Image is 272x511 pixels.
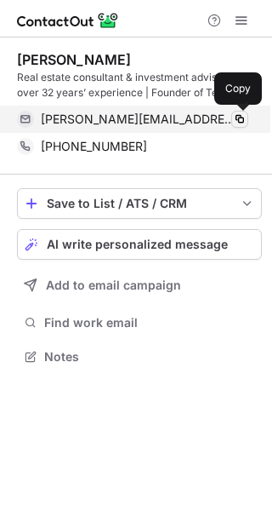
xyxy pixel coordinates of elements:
div: Save to List / ATS / CRM [47,197,232,210]
span: [PHONE_NUMBER] [41,139,147,154]
div: [PERSON_NAME] [17,51,131,68]
span: [PERSON_NAME][EMAIL_ADDRESS][DOMAIN_NAME] [41,112,235,127]
button: Notes [17,345,262,369]
span: Find work email [44,315,255,330]
button: save-profile-one-click [17,188,262,219]
div: Real estate consultant & investment advisor with over 32 years’ experience | Founder of Team Yous... [17,70,262,100]
button: AI write personalized message [17,229,262,260]
img: ContactOut v5.3.10 [17,10,119,31]
span: AI write personalized message [47,238,228,251]
button: Add to email campaign [17,270,262,301]
button: Find work email [17,311,262,335]
span: Notes [44,349,255,365]
span: Add to email campaign [46,278,181,292]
